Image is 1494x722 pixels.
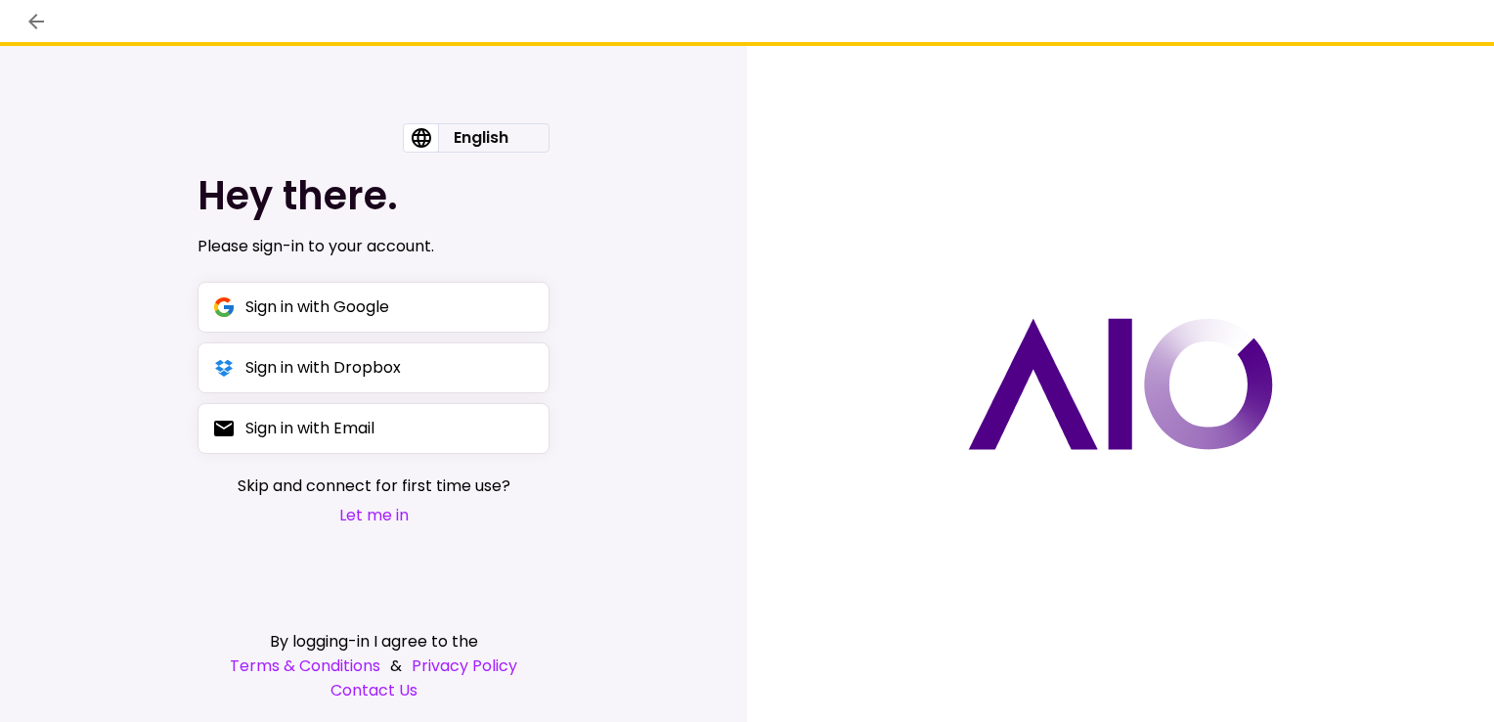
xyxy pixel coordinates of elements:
[198,629,549,654] div: By logging-in I agree to the
[20,5,53,38] button: back
[245,416,374,440] div: Sign in with Email
[198,172,549,219] h1: Hey there.
[198,654,549,678] div: &
[230,654,380,678] a: Terms & Conditions
[198,342,549,393] button: Sign in with Dropbox
[412,654,517,678] a: Privacy Policy
[198,403,549,454] button: Sign in with Email
[238,503,510,527] button: Let me in
[968,318,1273,450] img: AIO logo
[438,124,524,152] div: English
[198,235,549,258] div: Please sign-in to your account.
[245,355,401,380] div: Sign in with Dropbox
[245,294,389,319] div: Sign in with Google
[198,678,549,702] a: Contact Us
[238,474,510,498] span: Skip and connect for first time use?
[198,282,549,333] button: Sign in with Google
